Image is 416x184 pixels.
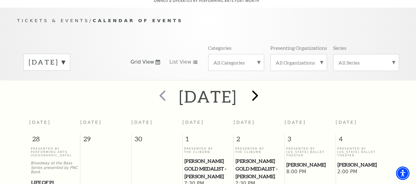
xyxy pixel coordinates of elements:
p: Broadway at the Bass Series presented by PNC Bank [31,161,79,174]
span: [DATE] [183,120,204,125]
p: Presented By Performing Arts [GEOGRAPHIC_DATA] [31,147,79,157]
span: 28 [29,134,80,147]
div: Accessibility Menu [396,166,410,180]
span: [DATE] [336,120,357,125]
span: 2 [234,134,285,147]
p: / [17,17,399,25]
span: [PERSON_NAME] Gold Medalist - [PERSON_NAME] [184,157,232,180]
p: Presented By The Cliburn [184,147,232,154]
button: next [243,86,265,108]
span: [DATE] [80,120,102,125]
label: All Series [338,59,394,66]
p: Presented By The Cliburn [235,147,283,154]
p: Presenting Organizations [270,45,327,51]
span: 4 [336,134,387,147]
button: prev [151,86,173,108]
span: Calendar of Events [93,18,183,23]
p: Series [333,45,346,51]
span: [DATE] [285,120,306,125]
span: 8:00 PM [286,169,334,175]
span: 2:00 PM [337,169,385,175]
span: [DATE] [29,120,51,125]
span: [PERSON_NAME] Gold Medalist - [PERSON_NAME] [236,157,283,180]
span: [PERSON_NAME] [286,161,333,169]
p: Categories [208,45,232,51]
span: [DATE] [131,120,153,125]
p: Presented By [US_STATE] Ballet Theater [286,147,334,157]
span: List View [169,59,191,65]
span: [DATE] [233,120,255,125]
label: All Categories [213,59,259,66]
span: 1 [183,134,233,147]
span: 30 [131,134,182,147]
span: Grid View [131,59,154,65]
span: 29 [80,134,131,147]
span: Tickets & Events [17,18,90,23]
label: All Organizations [276,59,322,66]
h2: [DATE] [179,87,237,106]
span: [PERSON_NAME] [337,161,385,169]
span: 3 [285,134,336,147]
label: [DATE] [29,57,65,67]
p: Presented By [US_STATE] Ballet Theater [337,147,385,157]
